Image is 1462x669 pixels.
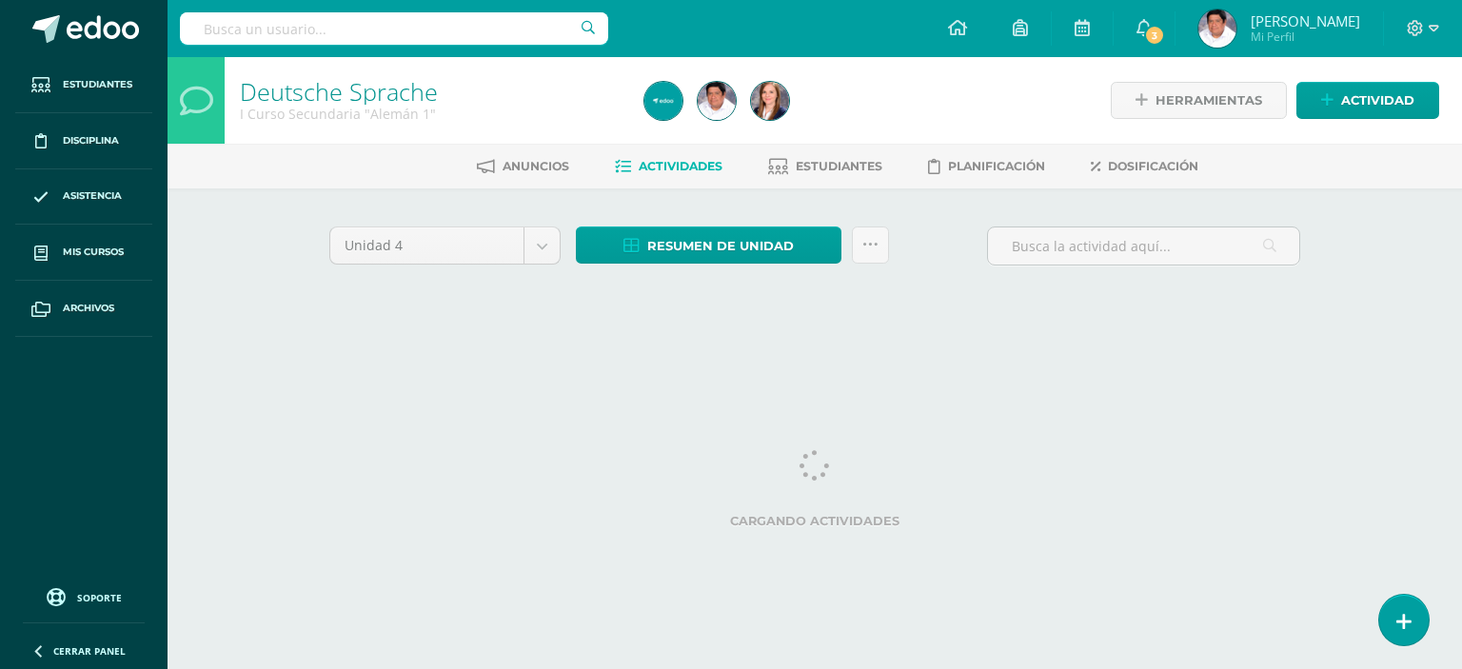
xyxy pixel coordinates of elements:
a: Mis cursos [15,225,152,281]
a: Estudiantes [768,151,882,182]
span: 3 [1144,25,1165,46]
img: 211e6c3b210dcb44a47f17c329106ef5.png [698,82,736,120]
span: Archivos [63,301,114,316]
span: Mis cursos [63,245,124,260]
a: Actividad [1296,82,1439,119]
a: Dosificación [1091,151,1198,182]
a: Estudiantes [15,57,152,113]
a: Archivos [15,281,152,337]
a: Asistencia [15,169,152,226]
img: 30b41a60147bfd045cc6c38be83b16e6.png [751,82,789,120]
span: Disciplina [63,133,119,148]
span: Cerrar panel [53,644,126,658]
a: Resumen de unidad [576,226,841,264]
a: Unidad 4 [330,227,560,264]
span: Unidad 4 [345,227,509,264]
span: Herramientas [1156,83,1262,118]
span: Resumen de unidad [647,228,794,264]
span: Actividades [639,159,722,173]
a: Actividades [615,151,722,182]
span: [PERSON_NAME] [1251,11,1360,30]
a: Soporte [23,583,145,609]
a: Anuncios [477,151,569,182]
a: Herramientas [1111,82,1287,119]
input: Busca la actividad aquí... [988,227,1299,265]
input: Busca un usuario... [180,12,608,45]
span: Asistencia [63,188,122,204]
span: Actividad [1341,83,1414,118]
h1: Deutsche Sprache [240,78,622,105]
a: Disciplina [15,113,152,169]
span: Estudiantes [63,77,132,92]
label: Cargando actividades [329,514,1300,528]
span: Dosificación [1108,159,1198,173]
img: 211e6c3b210dcb44a47f17c329106ef5.png [1198,10,1236,48]
img: c42465e0b3b534b01a32bdd99c66b944.png [644,82,682,120]
a: Planificación [928,151,1045,182]
span: Anuncios [503,159,569,173]
span: Soporte [77,591,122,604]
div: I Curso Secundaria 'Alemán 1' [240,105,622,123]
span: Mi Perfil [1251,29,1360,45]
a: Deutsche Sprache [240,75,438,108]
span: Planificación [948,159,1045,173]
span: Estudiantes [796,159,882,173]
